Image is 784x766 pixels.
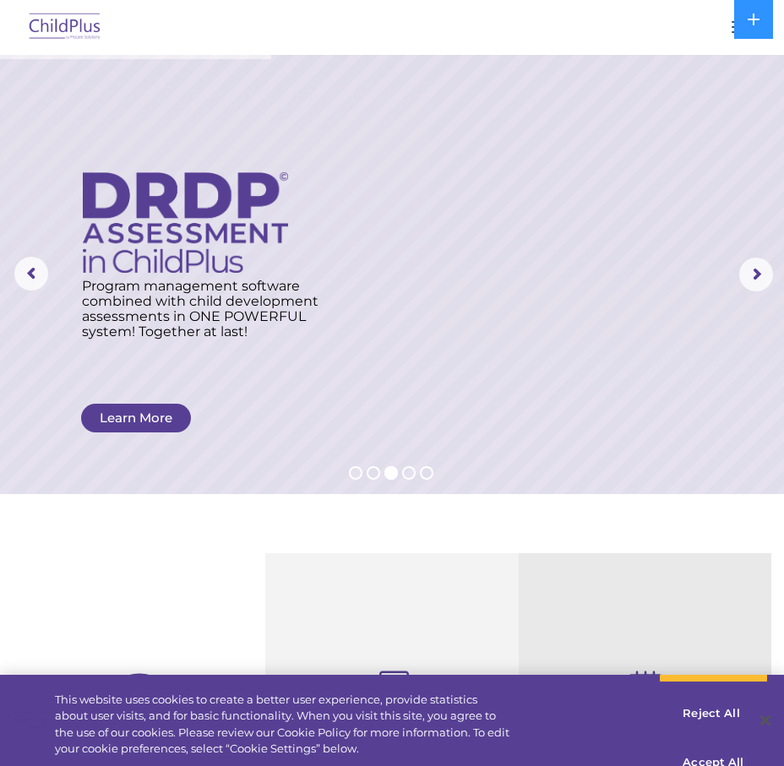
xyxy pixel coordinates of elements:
button: Close [747,702,784,739]
button: Reject All [659,696,765,731]
a: Learn More [81,404,191,432]
div: This website uses cookies to create a better user experience, provide statistics about user visit... [55,692,512,758]
img: ChildPlus by Procare Solutions [25,8,105,47]
img: DRDP Assessment in ChildPlus [83,172,288,273]
rs-layer: Program management software combined with child development assessments in ONE POWERFUL system! T... [82,279,332,340]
